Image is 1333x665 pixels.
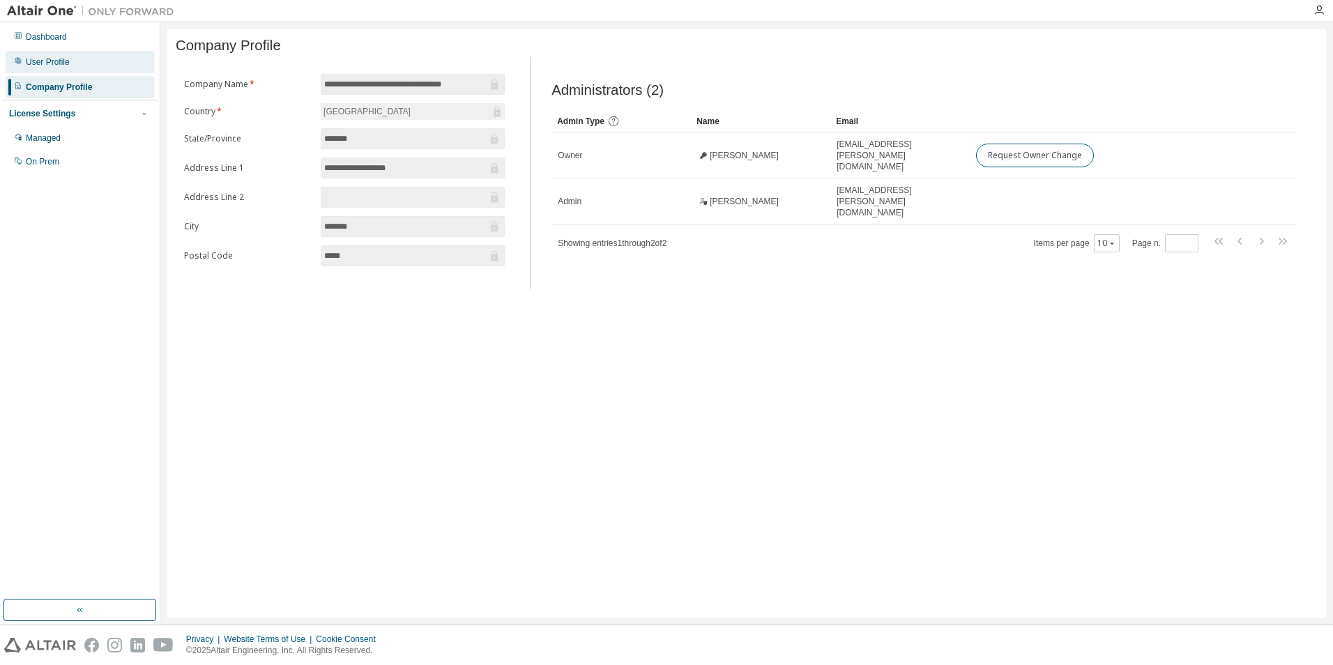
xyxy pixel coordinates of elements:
[186,645,384,657] p: © 2025 Altair Engineering, Inc. All Rights Reserved.
[558,238,666,248] span: Showing entries 1 through 2 of 2
[837,185,963,218] span: [EMAIL_ADDRESS][PERSON_NAME][DOMAIN_NAME]
[224,634,316,645] div: Website Terms of Use
[836,110,964,132] div: Email
[184,162,312,174] label: Address Line 1
[7,4,181,18] img: Altair One
[558,150,582,161] span: Owner
[107,638,122,652] img: instagram.svg
[186,634,224,645] div: Privacy
[316,634,383,645] div: Cookie Consent
[184,106,312,117] label: Country
[26,82,92,93] div: Company Profile
[696,110,825,132] div: Name
[1097,238,1116,249] button: 10
[558,196,581,207] span: Admin
[184,250,312,261] label: Postal Code
[321,104,413,119] div: [GEOGRAPHIC_DATA]
[710,196,779,207] span: [PERSON_NAME]
[84,638,99,652] img: facebook.svg
[321,103,505,120] div: [GEOGRAPHIC_DATA]
[130,638,145,652] img: linkedin.svg
[710,150,779,161] span: [PERSON_NAME]
[26,132,61,144] div: Managed
[4,638,76,652] img: altair_logo.svg
[184,192,312,203] label: Address Line 2
[184,79,312,90] label: Company Name
[176,38,281,54] span: Company Profile
[9,108,75,119] div: License Settings
[26,31,67,43] div: Dashboard
[184,133,312,144] label: State/Province
[557,116,604,126] span: Admin Type
[837,139,963,172] span: [EMAIL_ADDRESS][PERSON_NAME][DOMAIN_NAME]
[976,144,1094,167] button: Request Owner Change
[26,56,70,68] div: User Profile
[184,221,312,232] label: City
[26,156,59,167] div: On Prem
[551,82,664,98] span: Administrators (2)
[1034,234,1120,252] span: Items per page
[153,638,174,652] img: youtube.svg
[1132,234,1198,252] span: Page n.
